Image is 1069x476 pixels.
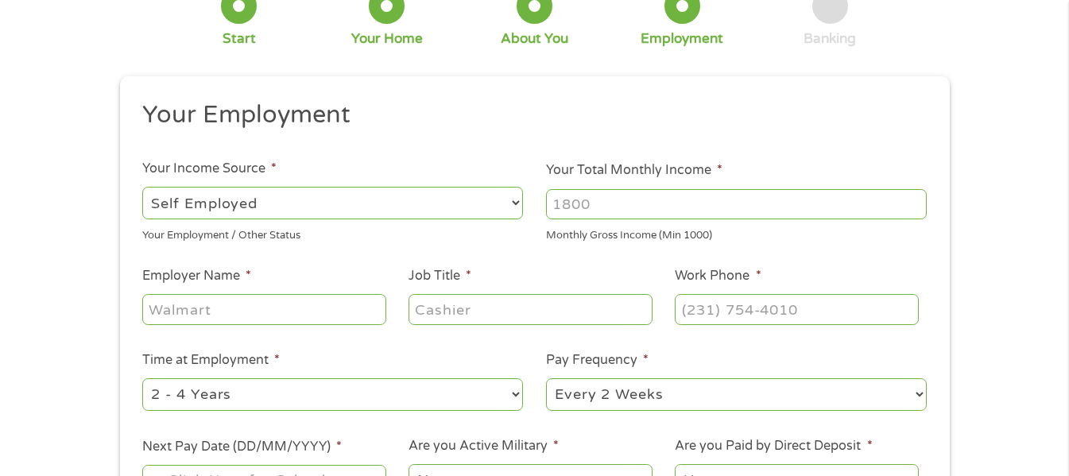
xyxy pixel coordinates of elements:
div: About You [501,30,568,48]
label: Are you Paid by Direct Deposit [675,438,872,455]
label: Employer Name [142,268,251,284]
label: Are you Active Military [409,438,559,455]
label: Next Pay Date (DD/MM/YYYY) [142,439,342,455]
input: 1800 [546,189,927,219]
div: Start [223,30,256,48]
input: (231) 754-4010 [675,294,918,324]
label: Your Income Source [142,161,277,177]
div: Monthly Gross Income (Min 1000) [546,223,927,244]
input: Cashier [409,294,652,324]
label: Job Title [409,268,471,284]
div: Banking [804,30,856,48]
input: Walmart [142,294,385,324]
label: Your Total Monthly Income [546,162,722,179]
label: Time at Employment [142,352,280,369]
label: Pay Frequency [546,352,649,369]
h2: Your Employment [142,99,915,131]
div: Employment [641,30,723,48]
label: Work Phone [675,268,761,284]
div: Your Employment / Other Status [142,223,523,244]
div: Your Home [351,30,423,48]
